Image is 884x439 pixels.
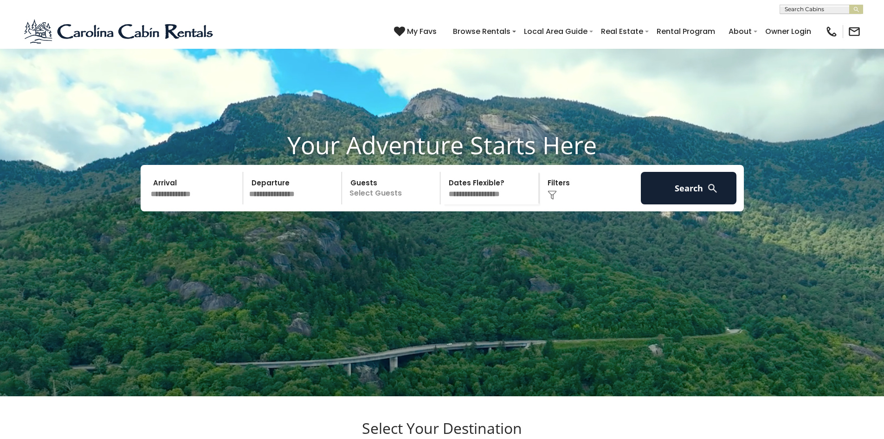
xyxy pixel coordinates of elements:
a: Local Area Guide [519,23,592,39]
p: Select Guests [345,172,440,204]
img: filter--v1.png [548,190,557,200]
img: Blue-2.png [23,18,216,46]
img: phone-regular-black.png [825,25,838,38]
h1: Your Adventure Starts Here [7,131,877,159]
span: My Favs [407,26,437,37]
img: mail-regular-black.png [848,25,861,38]
a: My Favs [394,26,439,38]
button: Search [641,172,737,204]
a: Rental Program [652,23,720,39]
a: Real Estate [596,23,648,39]
a: Owner Login [761,23,816,39]
a: Browse Rentals [448,23,515,39]
a: About [724,23,756,39]
img: search-regular-white.png [707,183,718,194]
